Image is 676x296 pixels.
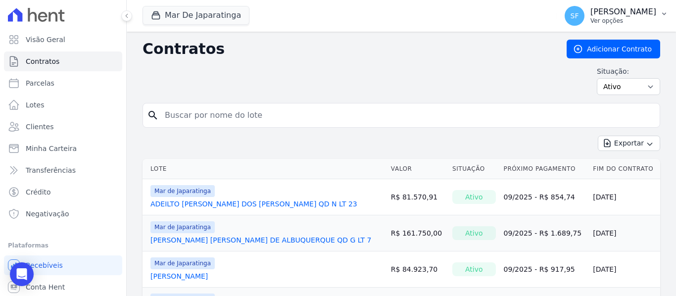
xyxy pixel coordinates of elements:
[4,30,122,49] a: Visão Geral
[448,159,500,179] th: Situação
[590,7,656,17] p: [PERSON_NAME]
[4,139,122,158] a: Minha Carteira
[387,179,448,215] td: R$ 81.570,91
[26,165,76,175] span: Transferências
[590,17,656,25] p: Ver opções
[159,105,656,125] input: Buscar por nome do lote
[598,136,660,151] button: Exportar
[597,66,660,76] label: Situação:
[26,122,53,132] span: Clientes
[150,199,357,209] a: ADEILTO [PERSON_NAME] DOS [PERSON_NAME] QD N LT 23
[452,190,496,204] div: Ativo
[10,262,34,286] div: Open Intercom Messenger
[4,182,122,202] a: Crédito
[567,40,660,58] a: Adicionar Contrato
[589,159,660,179] th: Fim do Contrato
[589,179,660,215] td: [DATE]
[452,262,496,276] div: Ativo
[500,159,589,179] th: Próximo Pagamento
[4,204,122,224] a: Negativação
[4,51,122,71] a: Contratos
[26,187,51,197] span: Crédito
[4,95,122,115] a: Lotes
[147,109,159,121] i: search
[26,100,45,110] span: Lotes
[150,235,372,245] a: [PERSON_NAME] [PERSON_NAME] DE ALBUQUERQUE QD G LT 7
[150,257,215,269] span: Mar de Japaratinga
[387,215,448,251] td: R$ 161.750,00
[150,271,208,281] a: [PERSON_NAME]
[589,215,660,251] td: [DATE]
[387,251,448,288] td: R$ 84.923,70
[143,40,551,58] h2: Contratos
[387,159,448,179] th: Valor
[571,12,579,19] span: SF
[26,56,59,66] span: Contratos
[26,209,69,219] span: Negativação
[8,240,118,251] div: Plataformas
[4,73,122,93] a: Parcelas
[452,226,496,240] div: Ativo
[504,193,575,201] a: 09/2025 - R$ 854,74
[4,255,122,275] a: Recebíveis
[26,144,77,153] span: Minha Carteira
[26,282,65,292] span: Conta Hent
[504,265,575,273] a: 09/2025 - R$ 917,95
[4,117,122,137] a: Clientes
[150,221,215,233] span: Mar de Japaratinga
[26,35,65,45] span: Visão Geral
[143,159,387,179] th: Lote
[150,185,215,197] span: Mar de Japaratinga
[26,78,54,88] span: Parcelas
[557,2,676,30] button: SF [PERSON_NAME] Ver opções
[504,229,582,237] a: 09/2025 - R$ 1.689,75
[589,251,660,288] td: [DATE]
[4,160,122,180] a: Transferências
[143,6,249,25] button: Mar De Japaratinga
[26,260,63,270] span: Recebíveis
